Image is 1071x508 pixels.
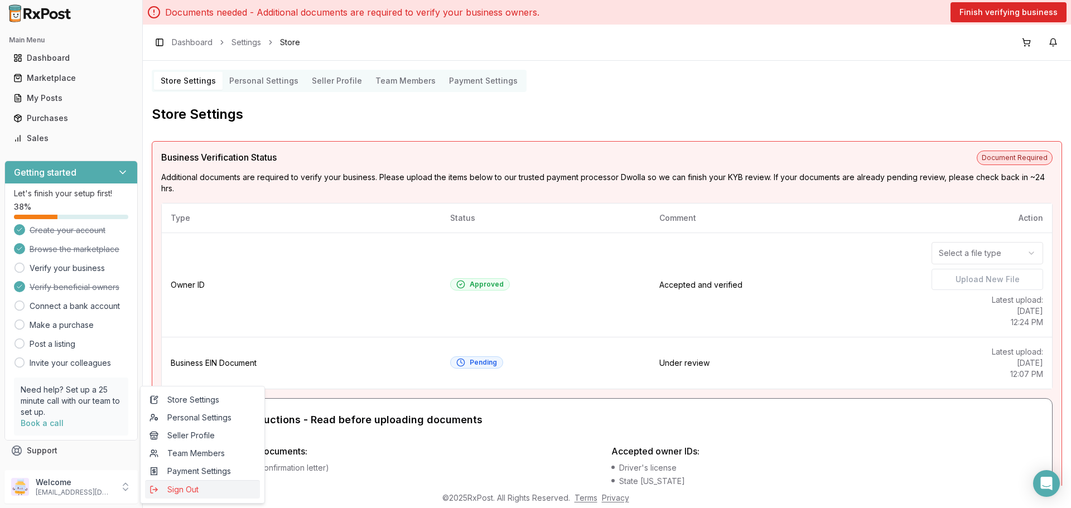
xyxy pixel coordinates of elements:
h4: Accepted business documents: [175,444,602,458]
button: My Posts [4,89,138,107]
a: Invite your colleagues [30,357,111,369]
p: Need help? Set up a 25 minute call with our team to set up. [21,384,122,418]
th: Action [923,204,1052,233]
button: Sign Out [145,480,260,499]
button: Purchases [4,109,138,127]
div: Approved [456,280,504,289]
th: Status [441,204,650,233]
span: Sign Out [149,484,255,495]
button: Marketplace [4,69,138,87]
td: Business EIN Document [162,337,441,389]
a: Post a listing [30,338,75,350]
nav: breadcrumb [172,37,300,48]
a: Dashboard [9,48,133,68]
th: Comment [650,204,923,233]
a: Store Settings [145,391,260,409]
p: [EMAIL_ADDRESS][DOMAIN_NAME] [36,488,113,497]
a: Make a purchase [30,320,94,331]
button: Team Members [369,72,442,90]
button: Payment Settings [442,72,524,90]
p: Latest upload: [DATE] 12:07 PM [932,346,1043,380]
h3: Getting started [14,166,76,179]
td: Owner ID [162,233,441,337]
div: Important Instructions - Read before uploading documents [175,412,1039,428]
p: Welcome [36,477,113,488]
a: Terms [575,493,597,502]
div: Pending [456,358,497,367]
button: Store Settings [154,72,223,90]
a: Connect a bank account [30,301,120,312]
a: Seller Profile [145,427,260,444]
img: User avatar [11,478,29,496]
div: Purchases [13,113,129,124]
label: Upload New File [932,269,1043,290]
td: Accepted and verified [650,233,923,337]
span: Verify beneficial owners [30,282,119,293]
div: Open Intercom Messenger [1033,470,1060,497]
span: Payment Settings [149,466,255,477]
button: Feedback [4,461,138,481]
p: Additional documents are required to verify your business. Please upload the items below to our t... [161,172,1053,194]
span: Create your account [30,225,105,236]
h2: Main Menu [9,36,133,45]
span: Browse the marketplace [30,244,119,255]
p: Let's finish your setup first! [14,188,128,199]
span: Feedback [27,465,65,476]
a: Verify your business [30,263,105,274]
th: Type [162,204,441,233]
p: Latest upload: [DATE] 12:24 PM [932,294,1043,328]
button: Dashboard [4,49,138,67]
span: Seller Profile [149,430,255,441]
span: Personal Settings [149,412,255,423]
h4: Accepted owner IDs: [611,444,1039,458]
h2: Store Settings [152,105,1062,123]
a: Sales [9,128,133,148]
a: Purchases [9,108,133,128]
a: Book a call [21,418,64,428]
button: Sales [4,129,138,147]
li: Driver's license [611,462,1039,473]
div: My Posts [13,93,129,104]
span: Team Members [149,448,255,459]
a: My Posts [9,88,133,108]
img: RxPost Logo [4,4,76,22]
div: Marketplace [13,72,129,84]
td: Under review [650,337,923,389]
button: Seller Profile [305,72,369,90]
a: Dashboard [172,37,213,48]
li: State [US_STATE] [611,476,1039,487]
a: Privacy [602,493,629,502]
li: Business license [175,476,602,487]
a: Settings [231,37,261,48]
div: Sales [13,133,129,144]
li: EIN document (SS-4 confirmation letter) [175,462,602,473]
span: Document Required [977,151,1053,165]
a: Marketplace [9,68,133,88]
button: Finish verifying business [951,2,1067,22]
button: Support [4,441,138,461]
div: Dashboard [13,52,129,64]
span: Store Settings [149,394,255,405]
button: Personal Settings [223,72,305,90]
span: 38 % [14,201,31,212]
span: Store [280,37,300,48]
a: Payment Settings [145,462,260,480]
a: Personal Settings [145,409,260,427]
span: Business Verification Status [161,151,277,164]
a: Team Members [145,444,260,462]
p: Documents needed - Additional documents are required to verify your business owners. [165,6,539,19]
